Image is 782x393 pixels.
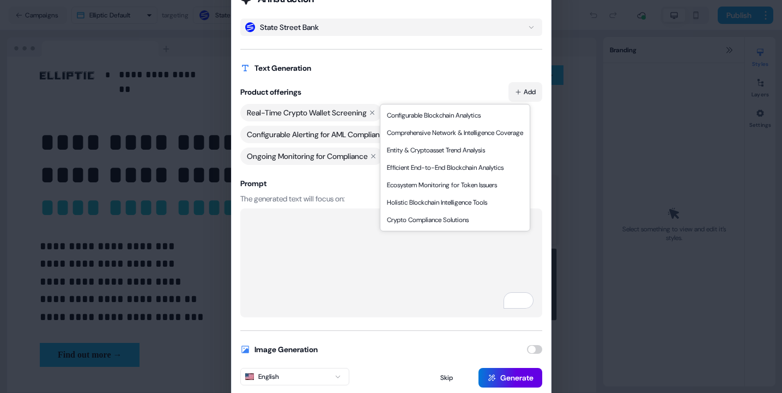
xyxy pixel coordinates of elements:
[387,214,469,225] span: Crypto Compliance Solutions
[387,145,485,156] span: Entity & Cryptoasset Trend Analysis
[240,87,301,97] h2: Product offerings
[245,373,254,380] img: The English flag
[417,368,476,388] button: Skip
[254,63,311,73] h2: Text Generation
[478,368,542,388] button: Generate
[240,126,404,143] div: Configurable Alerting for AML Compliance
[260,22,319,33] div: State Street Bank
[240,104,382,121] div: Real-Time Crypto Wallet Screening
[254,344,318,355] h2: Image Generation
[240,208,542,317] textarea: To enrich screen reader interactions, please activate Accessibility in Grammarly extension settings
[245,371,279,382] div: English
[387,180,497,191] span: Ecosystem Monitoring for Token Issuers
[508,82,542,102] button: Add
[387,197,487,208] span: Holistic Blockchain Intelligence Tools
[387,162,504,173] span: Efficient End-to-End Blockchain Analytics
[387,110,481,121] span: Configurable Blockchain Analytics
[240,148,383,165] div: Ongoing Monitoring for Compliance
[240,178,542,189] h3: Prompt
[240,193,542,204] p: The generated text will focus on:
[387,127,523,138] span: Comprehensive Network & Intelligence Coverage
